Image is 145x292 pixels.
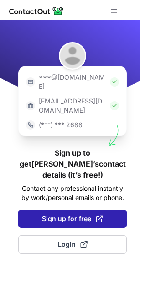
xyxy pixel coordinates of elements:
[9,5,64,16] img: ContactOut v5.3.10
[18,235,127,254] button: Login
[110,101,119,110] img: Check Icon
[39,73,106,91] p: ***@[DOMAIN_NAME]
[26,77,35,87] img: https://contactout.com/extension/app/static/media/login-email-icon.f64bce713bb5cd1896fef81aa7b14a...
[18,147,127,180] h1: Sign up to get [PERSON_NAME]’s contact details (it’s free!)
[18,184,127,202] p: Contact any professional instantly by work/personal emails or phone.
[42,214,103,223] span: Sign up for free
[26,101,35,110] img: https://contactout.com/extension/app/static/media/login-work-icon.638a5007170bc45168077fde17b29a1...
[26,120,35,130] img: https://contactout.com/extension/app/static/media/login-phone-icon.bacfcb865e29de816d437549d7f4cb...
[110,77,119,87] img: Check Icon
[18,210,127,228] button: Sign up for free
[58,240,88,249] span: Login
[59,42,86,70] img: Raghav Nagpal
[39,97,106,115] p: [EMAIL_ADDRESS][DOMAIN_NAME]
